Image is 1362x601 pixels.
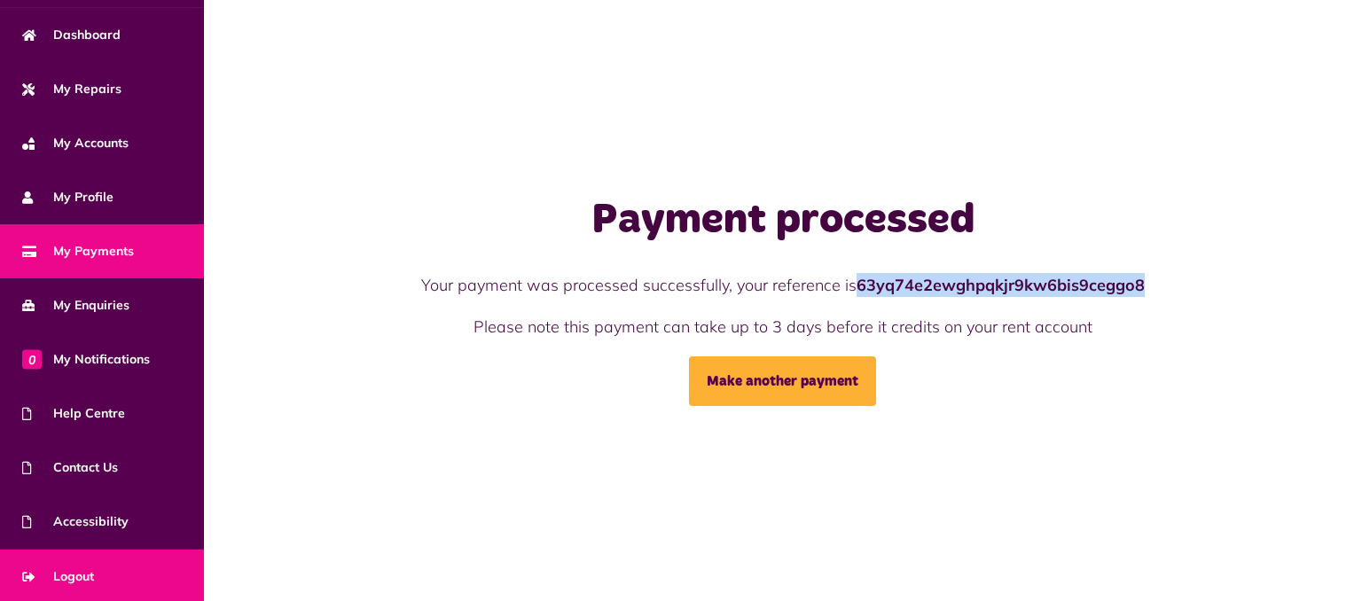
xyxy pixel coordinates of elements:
[22,134,129,152] span: My Accounts
[22,349,42,369] span: 0
[388,315,1178,339] p: Please note this payment can take up to 3 days before it credits on your rent account
[22,188,113,207] span: My Profile
[22,404,125,423] span: Help Centre
[22,26,121,44] span: Dashboard
[22,512,129,531] span: Accessibility
[689,356,876,406] a: Make another payment
[388,195,1178,246] h1: Payment processed
[388,273,1178,297] p: Your payment was processed successfully, your reference is
[22,458,118,477] span: Contact Us
[22,350,150,369] span: My Notifications
[22,242,134,261] span: My Payments
[22,80,121,98] span: My Repairs
[857,275,1145,295] strong: 63yq74e2ewghpqkjr9kw6bis9ceggo8
[22,296,129,315] span: My Enquiries
[22,567,94,586] span: Logout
